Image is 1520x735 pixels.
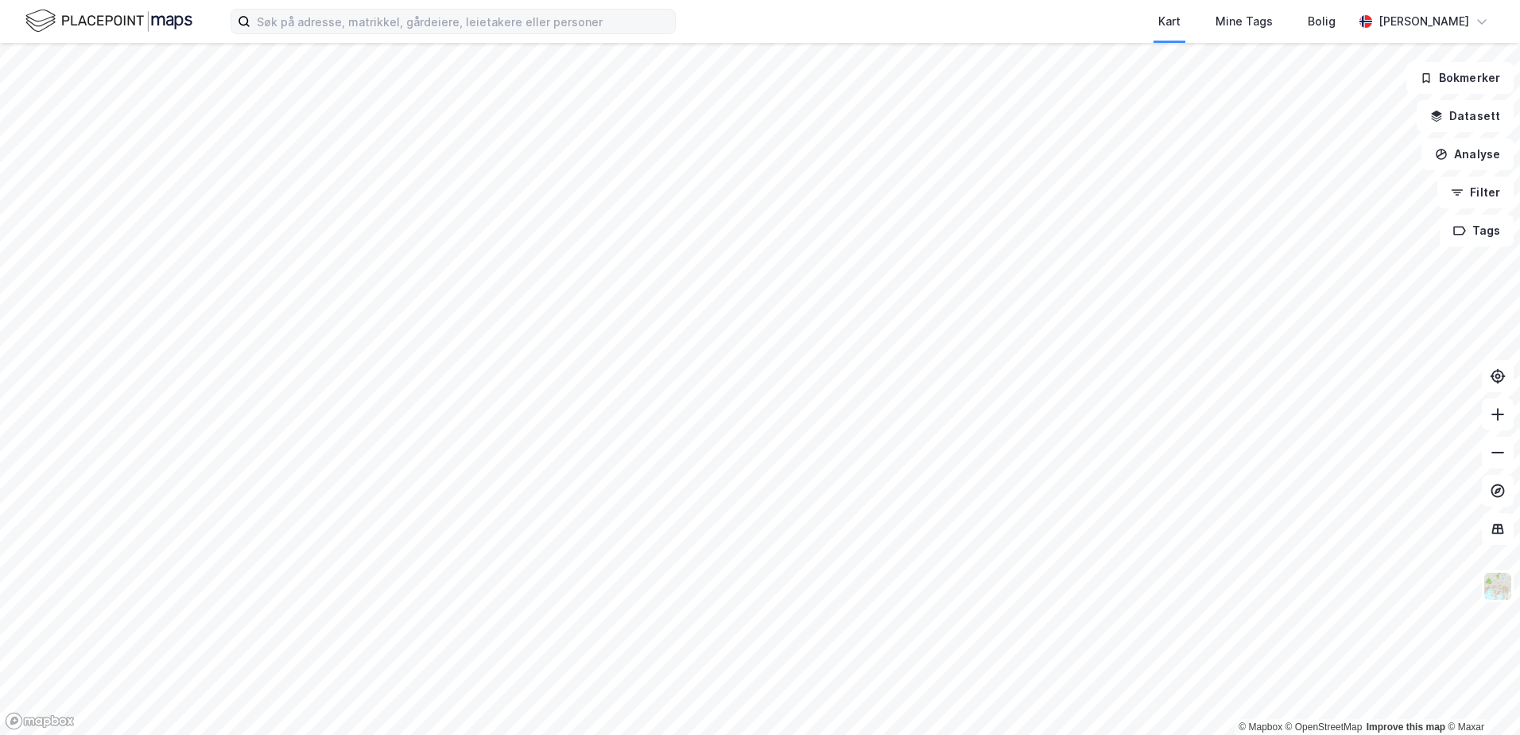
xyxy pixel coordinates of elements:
button: Analyse [1421,138,1514,170]
iframe: Chat Widget [1441,659,1520,735]
input: Søk på adresse, matrikkel, gårdeiere, leietakere eller personer [250,10,675,33]
a: OpenStreetMap [1285,721,1363,733]
a: Mapbox homepage [5,712,75,730]
a: Mapbox [1239,721,1282,733]
button: Filter [1437,177,1514,208]
img: Z [1483,571,1513,601]
button: Datasett [1417,100,1514,132]
div: [PERSON_NAME] [1378,12,1469,31]
div: Bolig [1308,12,1336,31]
button: Bokmerker [1406,62,1514,94]
div: Kontrollprogram for chat [1441,659,1520,735]
div: Kart [1158,12,1181,31]
a: Improve this map [1367,721,1445,733]
button: Tags [1440,215,1514,247]
img: logo.f888ab2527a4732fd821a326f86c7f29.svg [25,7,192,35]
div: Mine Tags [1216,12,1273,31]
